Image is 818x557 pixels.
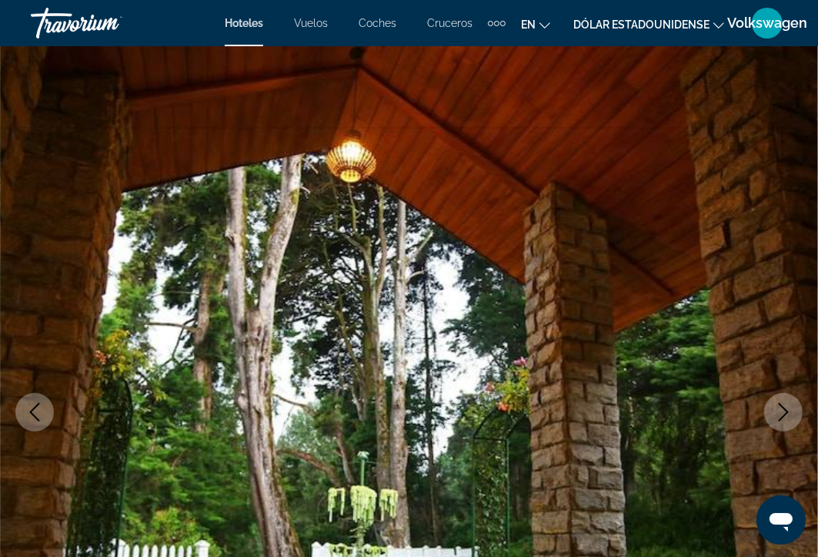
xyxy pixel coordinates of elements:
[31,3,185,43] a: Travorium
[359,17,396,29] a: Coches
[573,13,724,35] button: Cambiar moneda
[727,15,807,31] font: Volkswagen
[521,13,550,35] button: Cambiar idioma
[225,17,263,29] a: Hoteles
[764,393,803,431] button: Next image
[573,18,709,31] font: Dólar estadounidense
[488,11,506,35] button: Elementos de navegación adicionales
[756,495,806,545] iframe: Botón para iniciar la ventana de mensajería
[521,18,536,31] font: en
[15,393,54,431] button: Previous image
[427,17,472,29] a: Cruceros
[747,7,787,39] button: Menú de usuario
[294,17,328,29] a: Vuelos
